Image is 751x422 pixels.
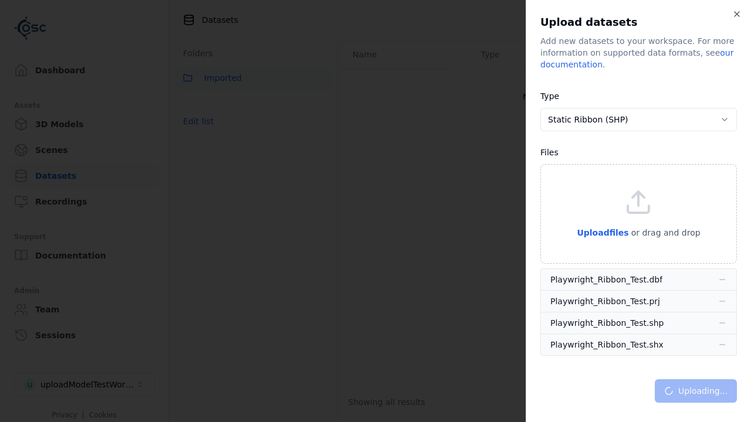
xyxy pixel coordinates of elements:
[550,339,664,350] div: Playwright_Ribbon_Test.shx
[540,14,737,30] h2: Upload datasets
[550,295,660,307] div: Playwright_Ribbon_Test.prj
[540,148,559,157] label: Files
[540,35,737,70] div: Add new datasets to your workspace. For more information on supported data formats, see .
[550,317,664,329] div: Playwright_Ribbon_Test.shp
[577,228,628,237] span: Upload files
[550,274,662,285] div: Playwright_Ribbon_Test.dbf
[629,226,701,240] p: or drag and drop
[540,91,559,101] label: Type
